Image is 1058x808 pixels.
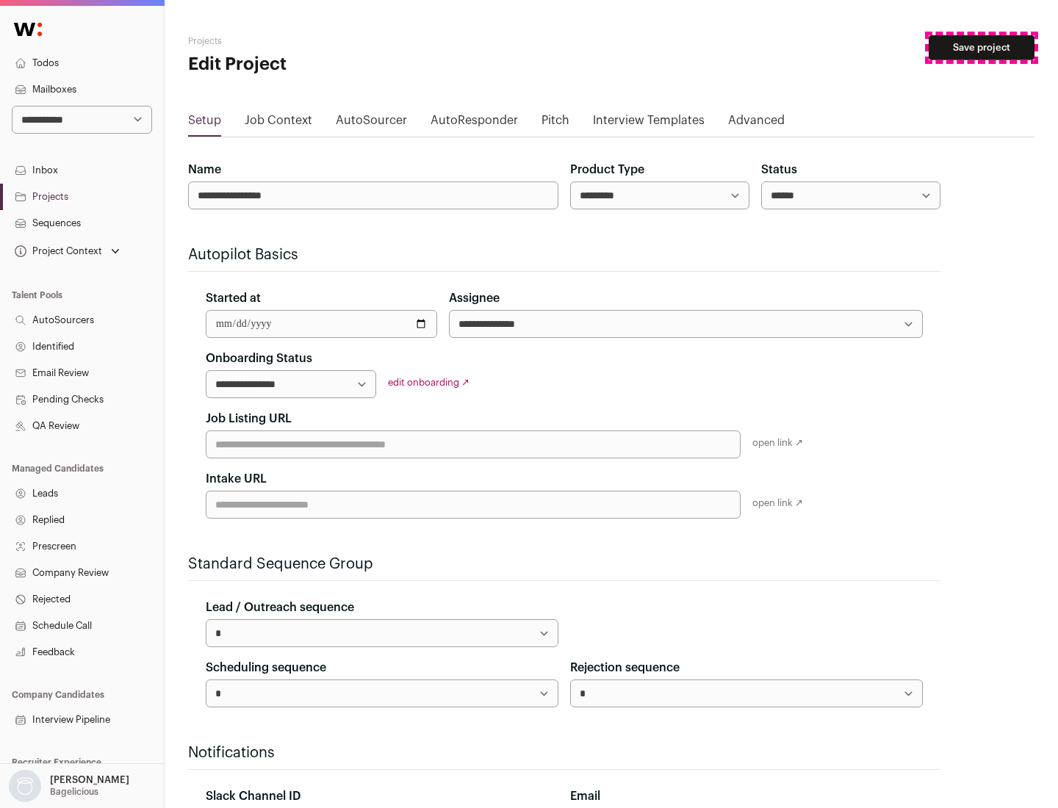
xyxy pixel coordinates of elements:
[570,787,923,805] div: Email
[6,15,50,44] img: Wellfound
[206,787,301,805] label: Slack Channel ID
[206,289,261,307] label: Started at
[188,554,940,574] h2: Standard Sequence Group
[245,112,312,135] a: Job Context
[541,112,569,135] a: Pitch
[206,350,312,367] label: Onboarding Status
[188,245,940,265] h2: Autopilot Basics
[728,112,785,135] a: Advanced
[570,161,644,178] label: Product Type
[12,245,102,257] div: Project Context
[929,35,1034,60] button: Save project
[336,112,407,135] a: AutoSourcer
[12,241,123,261] button: Open dropdown
[206,659,326,677] label: Scheduling sequence
[188,743,940,763] h2: Notifications
[593,112,705,135] a: Interview Templates
[449,289,500,307] label: Assignee
[188,112,221,135] a: Setup
[431,112,518,135] a: AutoResponder
[188,35,470,47] h2: Projects
[206,410,292,428] label: Job Listing URL
[206,470,267,488] label: Intake URL
[188,53,470,76] h1: Edit Project
[761,161,797,178] label: Status
[188,161,221,178] label: Name
[9,770,41,802] img: nopic.png
[6,770,132,802] button: Open dropdown
[50,786,98,798] p: Bagelicious
[50,774,129,786] p: [PERSON_NAME]
[388,378,469,387] a: edit onboarding ↗
[570,659,680,677] label: Rejection sequence
[206,599,354,616] label: Lead / Outreach sequence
